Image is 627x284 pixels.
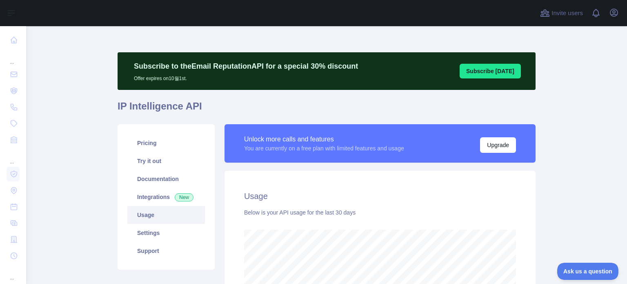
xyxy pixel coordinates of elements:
h2: Usage [244,190,516,202]
span: New [175,193,193,201]
button: Upgrade [480,137,516,153]
h1: IP Intelligence API [118,100,536,119]
a: Usage [127,206,205,224]
a: Documentation [127,170,205,188]
a: Try it out [127,152,205,170]
a: Settings [127,224,205,242]
div: Below is your API usage for the last 30 days [244,208,516,217]
button: Invite users [538,7,585,20]
a: Pricing [127,134,205,152]
div: You are currently on a free plan with limited features and usage [244,144,404,152]
a: Integrations New [127,188,205,206]
p: Offer expires on 10월 1st. [134,72,358,82]
div: ... [7,49,20,65]
div: ... [7,149,20,165]
div: ... [7,265,20,281]
div: Unlock more calls and features [244,134,404,144]
iframe: Toggle Customer Support [557,263,619,280]
a: Support [127,242,205,260]
button: Subscribe [DATE] [460,64,521,78]
p: Subscribe to the Email Reputation API for a special 30 % discount [134,60,358,72]
span: Invite users [551,9,583,18]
